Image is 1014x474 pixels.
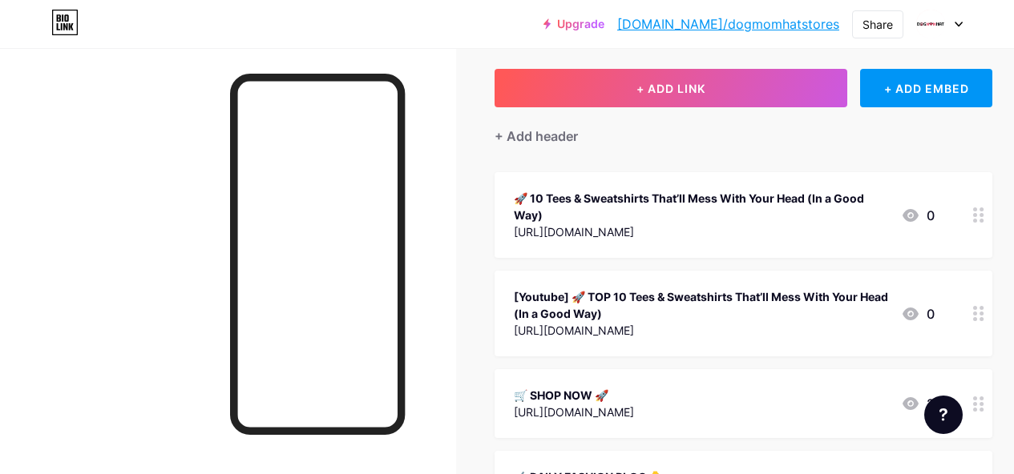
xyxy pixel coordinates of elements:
[901,394,935,413] div: 2
[514,404,634,420] div: [URL][DOMAIN_NAME]
[901,304,935,323] div: 0
[514,387,634,404] div: 🛒 SHOP NOW 🚀
[495,69,847,107] button: + ADD LINK
[636,82,705,95] span: + ADD LINK
[543,18,604,30] a: Upgrade
[863,16,893,33] div: Share
[514,223,888,240] div: [URL][DOMAIN_NAME]
[514,322,888,339] div: [URL][DOMAIN_NAME]
[514,190,888,223] div: 🚀 10 Tees & Sweatshirts That’ll Mess With Your Head (In a Good Way)
[617,14,839,34] a: [DOMAIN_NAME]/dogmomhatstores
[901,206,935,225] div: 0
[860,69,992,107] div: + ADD EMBED
[495,127,578,146] div: + Add header
[514,288,888,322] div: [Youtube] 🚀 TOP 10 Tees & Sweatshirts That’ll Mess With Your Head (In a Good Way)
[915,9,946,39] img: Dog Mom Hat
